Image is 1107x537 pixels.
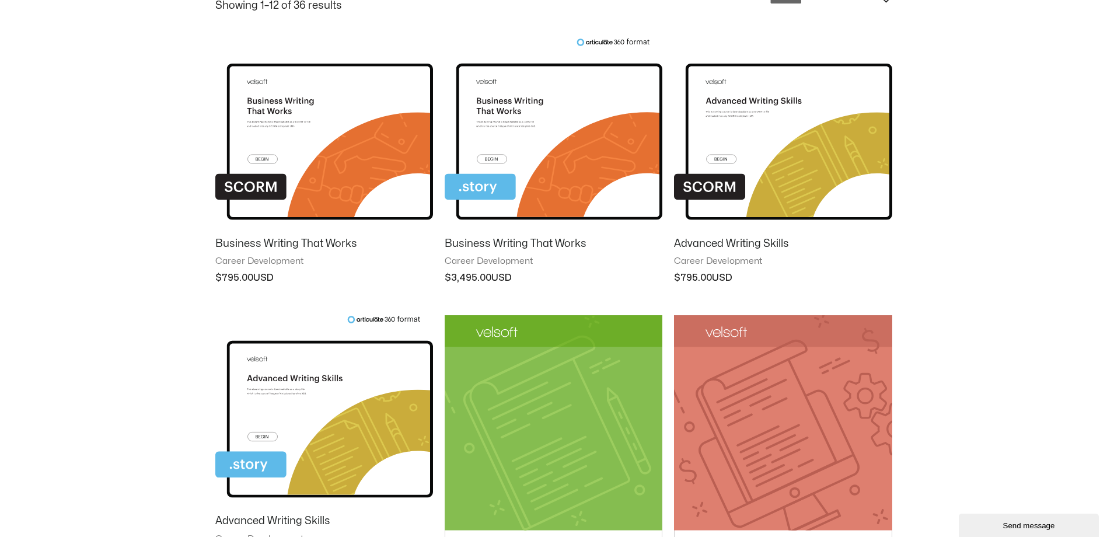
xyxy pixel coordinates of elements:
bdi: 3,495.00 [445,273,491,283]
span: $ [445,273,451,283]
iframe: chat widget [959,511,1101,537]
span: Career Development [445,256,662,267]
h2: Advanced Writing Skills [215,514,433,528]
img: Advanced Writing Skills [215,315,433,505]
a: Advanced Writing Skills [215,514,433,533]
img: Business Writing That Works [445,38,662,228]
span: $ [674,273,680,283]
span: Career Development [215,256,433,267]
a: Advanced Writing Skills [674,237,892,256]
bdi: 795.00 [215,273,253,283]
a: Business Writing That Works [445,237,662,256]
h2: Business Writing That Works [445,237,662,250]
img: Business Writing That Works [215,38,433,228]
a: Business Writing That Works [215,237,433,256]
h2: Advanced Writing Skills [674,237,892,250]
p: Showing 1–12 of 36 results [215,1,342,11]
span: $ [215,273,222,283]
bdi: 795.00 [674,273,712,283]
img: Advanced Writing Skills [674,38,892,228]
h2: Business Writing That Works [215,237,433,250]
span: Career Development [674,256,892,267]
